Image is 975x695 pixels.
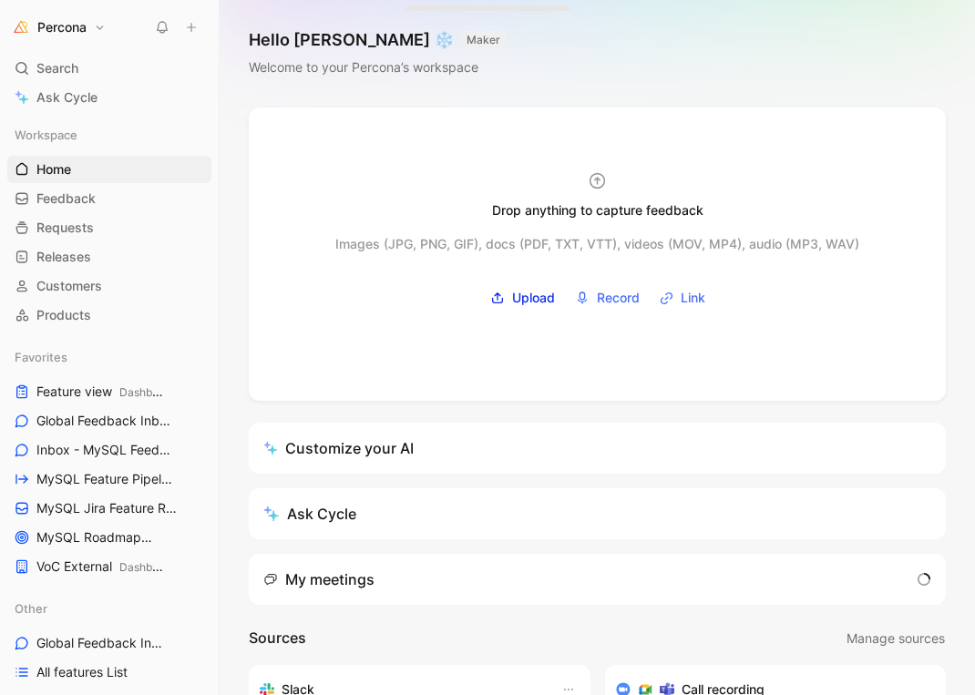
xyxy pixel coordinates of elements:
a: Global Feedback Inbox [7,407,211,434]
span: MySQL Feature Pipeline [36,470,175,489]
button: View actions [194,412,212,430]
span: Favorites [15,348,67,366]
a: Releases [7,243,211,271]
span: Manage sources [847,628,945,649]
a: All features List [7,659,211,686]
span: Dashboards [119,385,180,399]
span: Requests [36,219,94,237]
h1: Hello [PERSON_NAME] ❄️ [249,29,506,51]
span: MySQL Roadmap [36,528,169,547]
button: View actions [190,528,209,547]
div: Images (JPG, PNG, GIF), docs (PDF, TXT, VTT), videos (MOV, MP4), audio (MP3, WAV) [335,233,859,255]
span: Inbox - MySQL Feedback [36,441,176,460]
label: Upload [484,284,561,312]
a: Feature viewDashboards [7,378,211,405]
button: View actions [200,499,219,517]
div: My meetings [263,568,375,590]
a: Requests [7,214,211,241]
div: Search [7,55,211,82]
button: View actions [198,441,216,459]
span: All features List [36,663,128,681]
span: Ask Cycle [36,87,97,108]
h1: Percona [37,19,87,36]
div: Drop anything here to capture feedback [417,1,502,8]
span: Products [36,306,91,324]
span: Releases [36,248,91,266]
span: Feature view [36,383,168,402]
button: Link [653,284,712,312]
a: Home [7,156,211,183]
span: MySQL [149,531,187,545]
span: Home [36,160,71,179]
span: Global Feedback Inbox [36,412,172,431]
a: MySQL Jira Feature Requests [7,495,211,522]
span: Other [15,599,47,618]
a: Feedback [7,185,211,212]
span: Dashboards [119,560,180,574]
a: MySQL Feature Pipeline [7,465,211,493]
img: Percona [12,18,30,36]
div: Drop anything to capture feedback [492,199,703,221]
span: Workspace [15,126,77,144]
a: MySQL RoadmapMySQL [7,524,211,551]
button: View actions [188,634,206,652]
h2: Sources [249,627,306,650]
button: PerconaPercona [7,15,110,40]
button: Ask Cycle [249,488,946,539]
button: Record [569,284,646,312]
button: MAKER [461,31,506,49]
button: View actions [190,557,208,576]
button: View actions [186,663,204,681]
div: Customize your AI [263,437,414,459]
div: Welcome to your Percona’s workspace [249,56,506,78]
span: Link [681,287,705,309]
button: View actions [197,470,215,488]
span: Feedback [36,189,96,208]
span: Record [597,287,640,309]
span: VoC External [36,557,168,577]
div: Ask Cycle [263,503,356,525]
span: MySQL Jira Feature Requests [36,499,179,518]
span: Search [36,57,78,79]
a: Customers [7,272,211,300]
span: Global Feedback Inbox [36,634,166,652]
a: Inbox - MySQL Feedback [7,436,211,464]
button: View actions [190,383,208,401]
a: Ask Cycle [7,84,211,111]
button: Manage sources [846,627,946,650]
span: Customers [36,277,102,295]
div: Other [7,595,211,622]
a: VoC ExternalDashboards [7,553,211,580]
div: Favorites [7,343,211,371]
div: Workspace [7,121,211,148]
a: Customize your AI [249,423,946,474]
div: Docs, images, videos, audio files, links & more [417,9,502,15]
a: Products [7,302,211,329]
a: Global Feedback Inbox [7,629,211,657]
